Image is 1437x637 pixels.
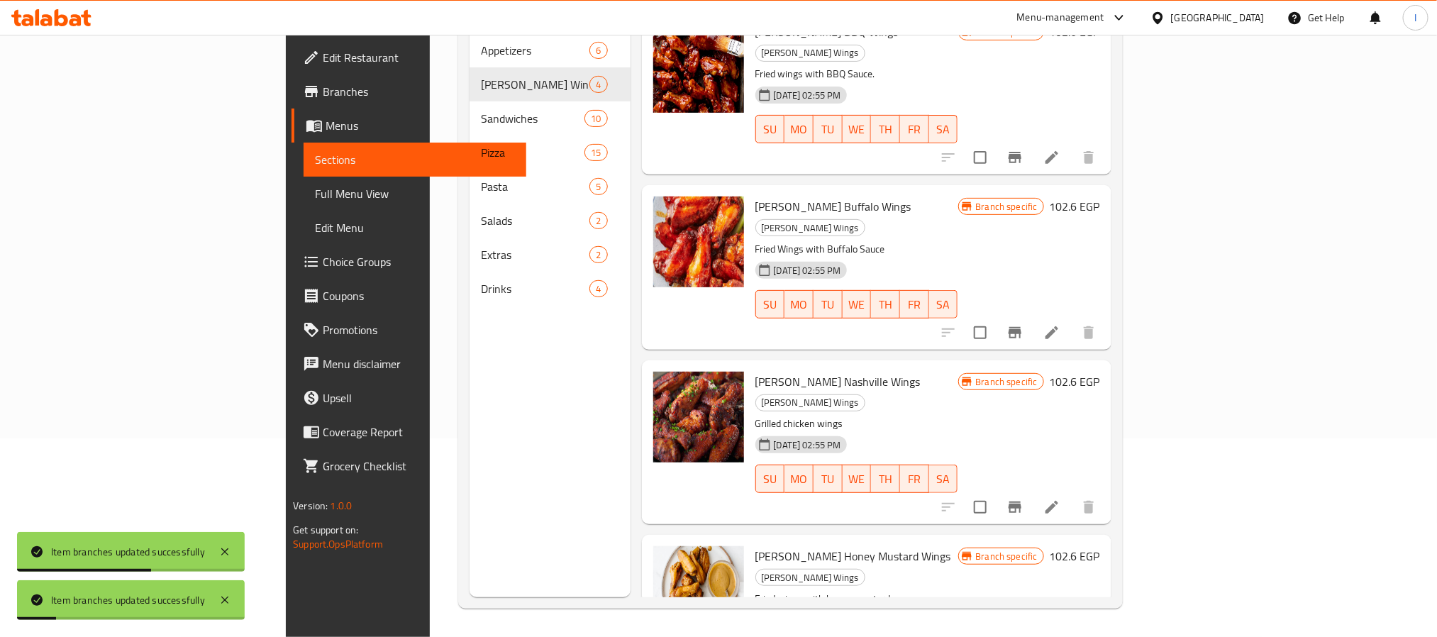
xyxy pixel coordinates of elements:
[762,469,779,489] span: SU
[929,290,958,318] button: SA
[323,321,514,338] span: Promotions
[768,264,847,277] span: [DATE] 02:55 PM
[1072,490,1106,524] button: delete
[768,438,847,452] span: [DATE] 02:55 PM
[755,45,865,62] div: Lenzo Wings
[843,290,872,318] button: WE
[755,196,911,217] span: [PERSON_NAME] Buffalo Wings
[315,219,514,236] span: Edit Menu
[755,290,785,318] button: SU
[470,170,630,204] div: Pasta5
[1171,10,1265,26] div: [GEOGRAPHIC_DATA]
[585,146,606,160] span: 15
[935,469,953,489] span: SA
[323,355,514,372] span: Menu disclaimer
[331,497,353,515] span: 1.0.0
[871,465,900,493] button: TH
[755,240,958,258] p: Fried Wings with Buffalo Sauce
[755,394,865,411] div: Lenzo Wings
[470,33,630,67] div: Appetizers6
[756,45,865,61] span: [PERSON_NAME] Wings
[755,569,865,586] div: Lenzo Wings
[790,294,808,315] span: MO
[292,245,526,279] a: Choice Groups
[470,28,630,311] nav: Menu sections
[481,76,589,93] span: [PERSON_NAME] Wings
[1043,499,1060,516] a: Edit menu item
[590,282,606,296] span: 4
[292,449,526,483] a: Grocery Checklist
[323,49,514,66] span: Edit Restaurant
[292,40,526,74] a: Edit Restaurant
[323,458,514,475] span: Grocery Checklist
[481,246,589,263] span: Extras
[470,272,630,306] div: Drinks4
[323,423,514,441] span: Coverage Report
[970,550,1043,563] span: Branch specific
[768,89,847,102] span: [DATE] 02:55 PM
[481,144,584,161] span: Pizza
[590,248,606,262] span: 2
[762,119,779,140] span: SU
[323,253,514,270] span: Choice Groups
[814,465,843,493] button: TU
[589,178,607,195] div: items
[481,212,589,229] span: Salads
[470,101,630,135] div: Sandwiches10
[819,469,837,489] span: TU
[653,546,744,637] img: Lenzo Honey Mustard Wings
[848,469,866,489] span: WE
[755,465,785,493] button: SU
[1072,316,1106,350] button: delete
[292,109,526,143] a: Menus
[790,119,808,140] span: MO
[814,115,843,143] button: TU
[326,117,514,134] span: Menus
[843,465,872,493] button: WE
[1017,9,1104,26] div: Menu-management
[315,151,514,168] span: Sections
[843,115,872,143] button: WE
[481,110,584,127] span: Sandwiches
[589,76,607,93] div: items
[293,497,328,515] span: Version:
[653,22,744,113] img: Lenzo BBQ Wings
[292,347,526,381] a: Menu disclaimer
[304,211,526,245] a: Edit Menu
[998,490,1032,524] button: Branch-specific-item
[998,140,1032,175] button: Branch-specific-item
[755,219,865,236] div: Lenzo Wings
[970,375,1043,389] span: Branch specific
[877,469,894,489] span: TH
[755,590,958,608] p: Fried wings with honey mustard sauce.
[481,280,589,297] div: Drinks
[1050,196,1100,216] h6: 102.6 EGP
[589,246,607,263] div: items
[756,394,865,411] span: [PERSON_NAME] Wings
[470,67,630,101] div: [PERSON_NAME] Wings4
[292,381,526,415] a: Upsell
[585,112,606,126] span: 10
[590,78,606,92] span: 4
[323,389,514,406] span: Upsell
[790,469,808,489] span: MO
[906,469,923,489] span: FR
[900,115,929,143] button: FR
[755,65,958,83] p: Fried wings with BBQ Sauce.
[590,180,606,194] span: 5
[906,119,923,140] span: FR
[653,196,744,287] img: Lenzo Buffalo Wings
[1072,140,1106,175] button: delete
[481,178,589,195] span: Pasta
[304,177,526,211] a: Full Menu View
[929,115,958,143] button: SA
[292,279,526,313] a: Coupons
[929,465,958,493] button: SA
[1043,324,1060,341] a: Edit menu item
[470,204,630,238] div: Salads2
[900,290,929,318] button: FR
